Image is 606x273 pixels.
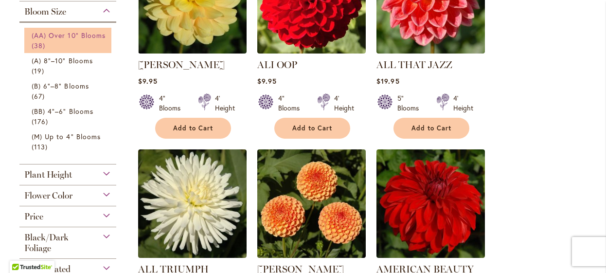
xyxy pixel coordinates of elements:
div: 5" Blooms [397,93,425,113]
span: $9.95 [138,76,158,86]
span: $19.95 [376,76,399,86]
button: Add to Cart [393,118,469,139]
div: 4' Height [215,93,235,113]
div: 4" Blooms [159,93,186,113]
span: 38 [32,40,48,51]
span: Bloom Size [24,6,66,17]
button: Add to Cart [274,118,350,139]
a: ALI OOP [257,59,297,71]
div: 4' Height [453,93,473,113]
a: (A) 8"–10" Blooms 19 [32,55,107,76]
img: AMERICAN BEAUTY [376,149,485,258]
span: Add to Cart [411,124,451,132]
a: [PERSON_NAME] [138,59,225,71]
span: Plant Height [24,169,72,180]
img: AMBER QUEEN [257,149,366,258]
span: 176 [32,116,51,127]
img: ALL TRIUMPH [138,149,247,258]
a: ALI OOP [257,46,366,55]
a: ALL TRIUMPH [138,251,247,260]
a: ALL THAT JAZZ [376,59,452,71]
div: 4" Blooms [278,93,305,113]
span: 113 [32,142,50,152]
span: Add to Cart [292,124,332,132]
span: (AA) Over 10" Blooms [32,31,106,40]
div: 4' Height [334,93,354,113]
span: 19 [32,66,47,76]
span: (A) 8"–10" Blooms [32,56,93,65]
a: (AA) Over 10" Blooms 38 [32,30,107,51]
a: (M) Up to 4" Blooms 113 [32,131,107,152]
span: Black/Dark Foliage [24,232,69,254]
a: (B) 6"–8" Blooms 67 [32,81,107,101]
button: Add to Cart [155,118,231,139]
span: (BB) 4"–6" Blooms [32,107,93,116]
a: AHOY MATEY [138,46,247,55]
span: Flower Color [24,190,72,201]
a: AMBER QUEEN [257,251,366,260]
a: AMERICAN BEAUTY [376,251,485,260]
iframe: Launch Accessibility Center [7,238,35,266]
a: (BB) 4"–6" Blooms 176 [32,106,107,127]
span: Price [24,211,43,222]
span: 67 [32,91,47,101]
span: Add to Cart [173,124,213,132]
span: (B) 6"–8" Blooms [32,81,89,91]
a: ALL THAT JAZZ [376,46,485,55]
span: (M) Up to 4" Blooms [32,132,101,141]
span: $9.95 [257,76,277,86]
